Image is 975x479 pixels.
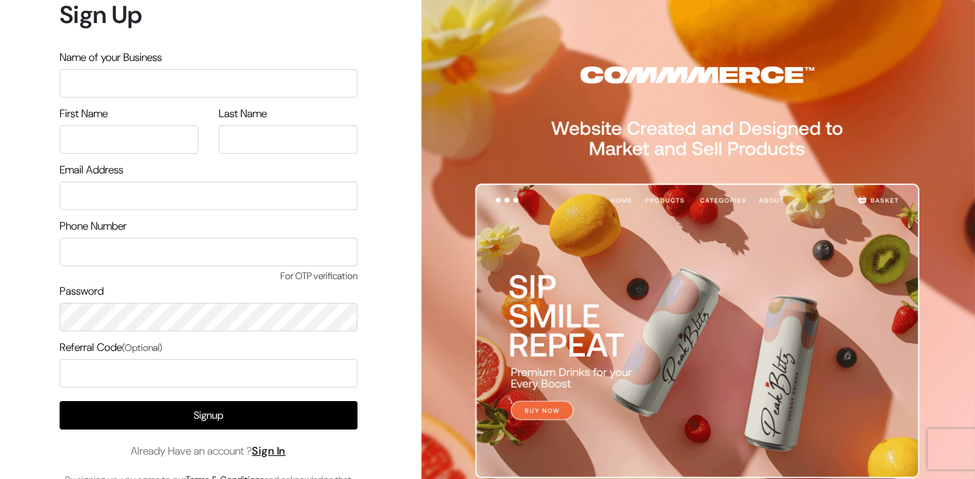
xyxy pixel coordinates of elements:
[60,283,104,299] label: Password
[60,401,357,430] button: Signup
[60,106,108,122] label: First Name
[219,106,267,122] label: Last Name
[122,341,162,354] span: (Optional)
[60,269,357,283] span: For OTP verification
[131,443,286,459] span: Already Have an account ?
[60,162,123,178] label: Email Address
[60,339,162,356] label: Referral Code
[60,49,162,66] label: Name of your Business
[60,218,127,234] label: Phone Number
[252,444,286,458] a: Sign In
